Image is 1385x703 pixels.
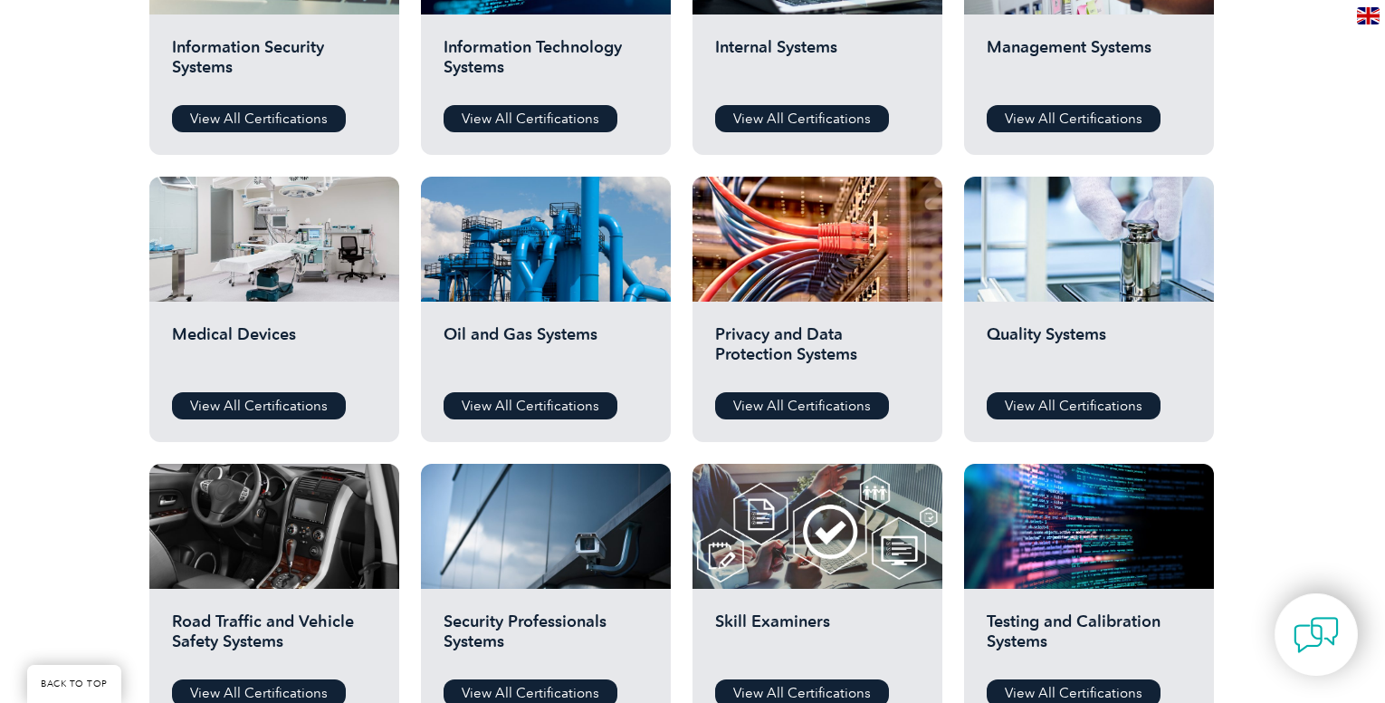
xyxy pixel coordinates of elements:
a: View All Certifications [987,105,1161,132]
a: View All Certifications [172,392,346,419]
h2: Information Technology Systems [444,37,648,91]
h2: Oil and Gas Systems [444,324,648,379]
h2: Testing and Calibration Systems [987,612,1191,666]
h2: Road Traffic and Vehicle Safety Systems [172,612,377,666]
h2: Medical Devices [172,324,377,379]
a: View All Certifications [715,105,889,132]
a: View All Certifications [444,392,617,419]
h2: Security Professionals Systems [444,612,648,666]
h2: Skill Examiners [715,612,920,666]
img: contact-chat.png [1294,612,1339,658]
h2: Internal Systems [715,37,920,91]
img: en [1357,7,1380,24]
a: View All Certifications [715,392,889,419]
h2: Management Systems [987,37,1191,91]
a: View All Certifications [987,392,1161,419]
a: View All Certifications [444,105,617,132]
h2: Privacy and Data Protection Systems [715,324,920,379]
h2: Quality Systems [987,324,1191,379]
h2: Information Security Systems [172,37,377,91]
a: BACK TO TOP [27,665,121,703]
a: View All Certifications [172,105,346,132]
